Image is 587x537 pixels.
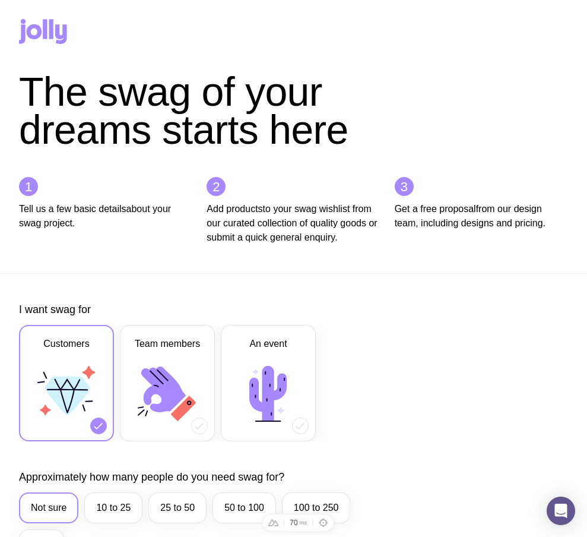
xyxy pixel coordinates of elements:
[212,492,276,523] label: 50 to 100
[19,202,192,230] p: about your swag project.
[84,492,142,523] label: 10 to 25
[207,204,262,214] strong: Add products
[148,492,207,523] label: 25 to 50
[19,492,78,523] label: Not sure
[282,492,351,523] label: 100 to 250
[43,337,89,351] span: Customers
[207,202,380,245] p: to your swag wishlist from our curated collection of quality goods or submit a quick general enqu...
[395,202,568,230] p: from our design team, including designs and pricing.
[19,69,348,152] span: The swag of your dreams starts here
[19,302,91,317] label: I want swag for
[19,204,126,214] strong: Tell us a few basic details
[135,337,200,351] span: Team members
[547,497,575,525] div: Open Intercom Messenger
[19,470,284,484] label: Approximately how many people do you need swag for?
[249,337,287,351] span: An event
[395,204,476,214] strong: Get a free proposal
